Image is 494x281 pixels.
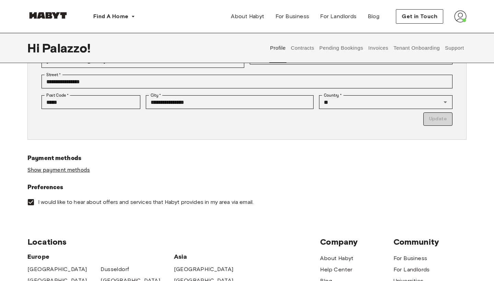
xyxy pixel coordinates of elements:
span: Community [393,237,467,247]
span: For Landlords [320,12,356,21]
a: For Business [270,10,315,23]
button: Support [444,33,465,63]
label: Post Code [46,92,69,98]
button: Get in Touch [396,9,443,24]
span: I would like to hear about offers and services that Habyt provides in my area via email. [38,198,254,206]
button: Invoices [367,33,389,63]
button: Pending Bookings [318,33,364,63]
span: Find A Home [93,12,128,21]
span: Get in Touch [402,12,437,21]
span: Company [320,237,393,247]
a: About Habyt [225,10,270,23]
span: Europe [27,253,174,261]
a: About Habyt [320,254,353,262]
label: City [151,92,161,98]
h6: Preferences [27,183,467,192]
a: Blog [362,10,385,23]
a: [GEOGRAPHIC_DATA] [27,265,87,273]
div: user profile tabs [268,33,467,63]
button: Profile [269,33,287,63]
span: Palazzo ! [42,41,91,55]
span: For Business [275,12,309,21]
span: About Habyt [231,12,264,21]
a: For Landlords [393,266,430,274]
a: For Landlords [315,10,362,23]
img: avatar [454,10,467,23]
span: Asia [174,253,247,261]
a: Show payment methods [27,167,90,174]
label: Country [324,92,342,98]
span: Locations [27,237,320,247]
img: Habyt [27,12,69,19]
a: [GEOGRAPHIC_DATA] [174,265,234,273]
a: For Business [393,254,427,262]
label: Street [46,72,61,78]
a: Help Center [320,266,352,274]
button: Tenant Onboarding [393,33,441,63]
button: Contracts [290,33,315,63]
button: Open [440,97,450,107]
button: Find A Home [88,10,141,23]
span: Blog [368,12,380,21]
span: Hi [27,41,42,55]
a: Dusseldorf [101,265,129,273]
h6: Payment methods [27,154,467,163]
